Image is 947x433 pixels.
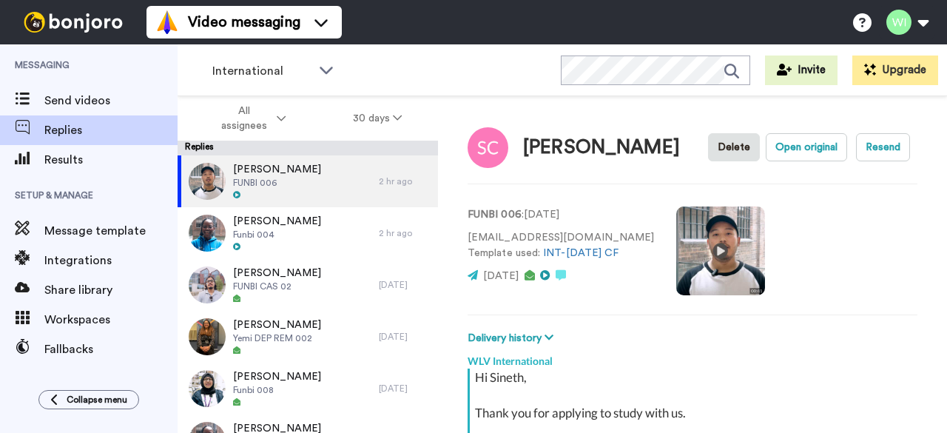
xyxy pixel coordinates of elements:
span: Video messaging [188,12,300,33]
button: Resend [856,133,910,161]
button: Collapse menu [38,390,139,409]
img: 27eae013-6e91-46e1-8cbe-64125cb1c4be-thumb.jpg [189,215,226,252]
a: [PERSON_NAME]Funbi 0042 hr ago [178,207,438,259]
span: Results [44,151,178,169]
span: Collapse menu [67,394,127,406]
span: Replies [44,121,178,139]
span: Funbi 004 [233,229,321,241]
span: [PERSON_NAME] [233,162,321,177]
a: [PERSON_NAME]Yemi DEP REM 002[DATE] [178,311,438,363]
img: 0c24e88b-33c6-4f8d-8092-57adc2dd1af8-thumb.jpg [189,318,226,355]
span: Yemi DEP REM 002 [233,332,321,344]
a: [PERSON_NAME]FUNBI 0062 hr ago [178,155,438,207]
button: 30 days [320,105,436,132]
span: Fallbacks [44,340,178,358]
span: All assignees [214,104,274,133]
span: International [212,62,311,80]
span: [PERSON_NAME] [233,369,321,384]
p: [EMAIL_ADDRESS][DOMAIN_NAME] Template used: [468,230,654,261]
div: WLV International [468,346,917,369]
span: Share library [44,281,178,299]
img: 20357b13-09c5-4b1e-98cd-6bacbcb48d6b-thumb.jpg [189,163,226,200]
a: INT-[DATE] CF [543,248,619,258]
span: Funbi 008 [233,384,321,396]
img: vm-color.svg [155,10,179,34]
span: [PERSON_NAME] [233,318,321,332]
span: Send videos [44,92,178,110]
strong: FUNBI 006 [468,209,522,220]
button: Upgrade [852,56,938,85]
button: Invite [765,56,838,85]
div: [DATE] [379,383,431,395]
button: Delete [708,133,760,161]
img: bj-logo-header-white.svg [18,12,129,33]
img: Image of Sineth Jayalth [468,127,508,168]
div: 2 hr ago [379,175,431,187]
button: Delivery history [468,330,558,346]
span: Workspaces [44,311,178,329]
span: [PERSON_NAME] [233,266,321,281]
span: FUNBI CAS 02 [233,281,321,292]
p: : [DATE] [468,207,654,223]
button: Open original [766,133,847,161]
img: 46da0128-3f39-4863-8f80-8c1b6129621d-thumb.jpg [189,370,226,407]
span: FUNBI 006 [233,177,321,189]
span: Message template [44,222,178,240]
div: [PERSON_NAME] [523,137,680,158]
div: [DATE] [379,279,431,291]
button: All assignees [181,98,320,139]
a: [PERSON_NAME]FUNBI CAS 02[DATE] [178,259,438,311]
div: Replies [178,141,438,155]
span: [DATE] [483,271,519,281]
img: 934c795c-2441-4cc1-99fb-b43445c6dab2-thumb.jpg [189,266,226,303]
div: [DATE] [379,331,431,343]
a: [PERSON_NAME]Funbi 008[DATE] [178,363,438,414]
span: [PERSON_NAME] [233,214,321,229]
div: 2 hr ago [379,227,431,239]
span: Integrations [44,252,178,269]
